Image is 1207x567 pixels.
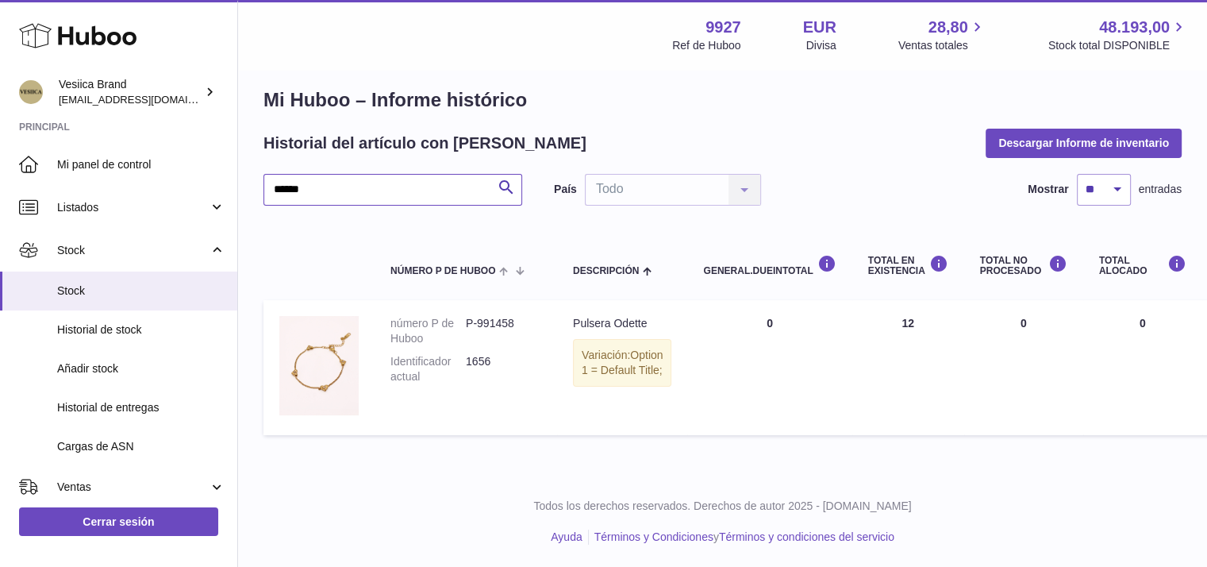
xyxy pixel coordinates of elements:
a: Términos y Condiciones [594,530,713,543]
li: y [589,530,894,545]
a: 28,80 Ventas totales [898,17,986,53]
div: Ref de Huboo [672,38,740,53]
button: Descargar Informe de inventario [986,129,1182,157]
a: Términos y condiciones del servicio [719,530,894,543]
dt: Identificador actual [390,354,466,384]
span: 48.193,00 [1099,17,1170,38]
span: Ventas [57,480,209,495]
span: Historial de entregas [57,400,225,415]
span: 28,80 [928,17,968,38]
span: entradas [1139,182,1182,197]
span: Historial de stock [57,322,225,337]
span: [EMAIL_ADDRESS][DOMAIN_NAME] [59,93,233,106]
p: Todos los derechos reservados. Derechos de autor 2025 - [DOMAIN_NAME] [251,499,1194,514]
td: 0 [687,300,851,435]
span: Stock total DISPONIBLE [1048,38,1188,53]
a: 48.193,00 Stock total DISPONIBLE [1048,17,1188,53]
div: Pulsera Odette [573,316,671,331]
span: Mi panel de control [57,157,225,172]
div: Total en EXISTENCIA [868,255,948,276]
strong: 9927 [705,17,741,38]
dd: P-991458 [466,316,541,346]
h2: Historial del artículo con [PERSON_NAME] [263,133,586,154]
div: Vesiica Brand [59,77,202,107]
img: logistic@vesiica.com [19,80,43,104]
strong: EUR [803,17,836,38]
label: Mostrar [1028,182,1068,197]
span: Cargas de ASN [57,439,225,454]
div: Divisa [806,38,836,53]
span: Stock [57,283,225,299]
label: País [554,182,577,197]
td: 0 [964,300,1083,435]
dd: 1656 [466,354,541,384]
td: 12 [852,300,964,435]
td: 0 [1083,300,1202,435]
div: Total ALOCADO [1099,255,1186,276]
h1: Mi Huboo – Informe histórico [263,87,1182,113]
span: Añadir stock [57,361,225,376]
span: Listados [57,200,209,215]
a: Ayuda [551,530,582,543]
div: general.dueInTotal [703,255,836,276]
span: Option 1 = Default Title; [582,349,663,376]
span: número P de Huboo [390,266,495,276]
div: Total NO PROCESADO [980,255,1067,276]
span: Ventas totales [898,38,986,53]
dt: número P de Huboo [390,316,466,346]
img: product image [279,316,359,415]
a: Cerrar sesión [19,507,218,536]
span: Descripción [573,266,639,276]
span: Stock [57,243,209,258]
div: Variación: [573,339,671,387]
